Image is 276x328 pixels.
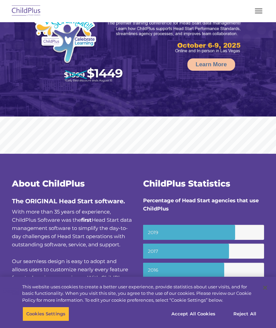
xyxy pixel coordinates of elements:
[12,258,131,314] span: Our seamless design is easy to adopt and allows users to customize nearly every feature for a tru...
[143,244,264,259] small: 2017
[258,280,273,295] button: Close
[81,217,92,223] b: first
[12,178,85,189] span: About ChildPlus
[12,208,132,248] span: With more than 35 years of experience, ChildPlus Software was the Head Start data management soft...
[22,284,257,304] div: This website uses cookies to create a better user experience, provide statistics about user visit...
[187,58,235,71] a: Learn More
[143,178,230,189] span: ChildPlus Statistics
[168,307,219,321] button: Accept All Cookies
[10,3,42,19] img: ChildPlus by Procare Solutions
[143,225,264,240] small: 2019
[12,197,125,205] span: The ORIGINAL Head Start software.
[22,307,69,321] button: Cookies Settings
[143,197,259,212] strong: Percentage of Head Start agencies that use ChildPlus
[224,307,266,321] button: Reject All
[143,263,264,278] small: 2016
